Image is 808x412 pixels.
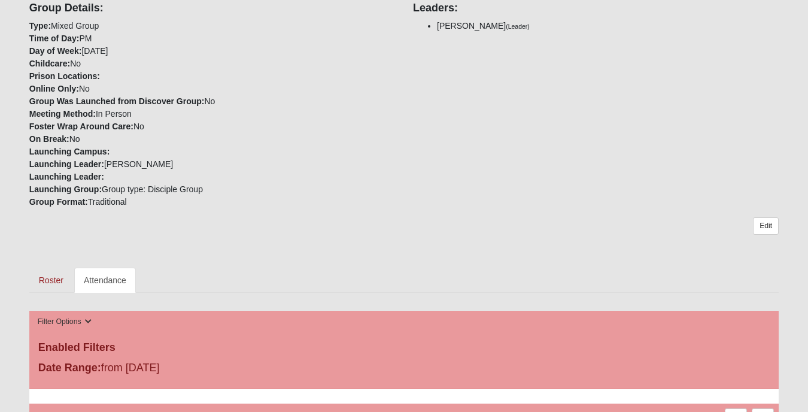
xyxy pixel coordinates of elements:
[29,360,280,379] div: from [DATE]
[29,84,79,93] strong: Online Only:
[29,184,102,194] strong: Launching Group:
[29,159,104,169] strong: Launching Leader:
[38,360,101,376] label: Date Range:
[29,71,100,81] strong: Prison Locations:
[29,172,104,181] strong: Launching Leader:
[29,96,205,106] strong: Group Was Launched from Discover Group:
[74,268,136,293] a: Attendance
[413,2,779,15] h4: Leaders:
[437,20,779,32] li: [PERSON_NAME]
[29,109,96,119] strong: Meeting Method:
[506,23,530,30] small: (Leader)
[34,316,96,328] button: Filter Options
[29,2,395,15] h4: Group Details:
[29,34,80,43] strong: Time of Day:
[29,21,51,31] strong: Type:
[29,122,133,131] strong: Foster Wrap Around Care:
[38,341,770,355] h4: Enabled Filters
[29,147,110,156] strong: Launching Campus:
[29,134,69,144] strong: On Break:
[29,59,70,68] strong: Childcare:
[29,268,73,293] a: Roster
[29,46,82,56] strong: Day of Week:
[753,217,779,235] a: Edit
[29,197,88,207] strong: Group Format:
